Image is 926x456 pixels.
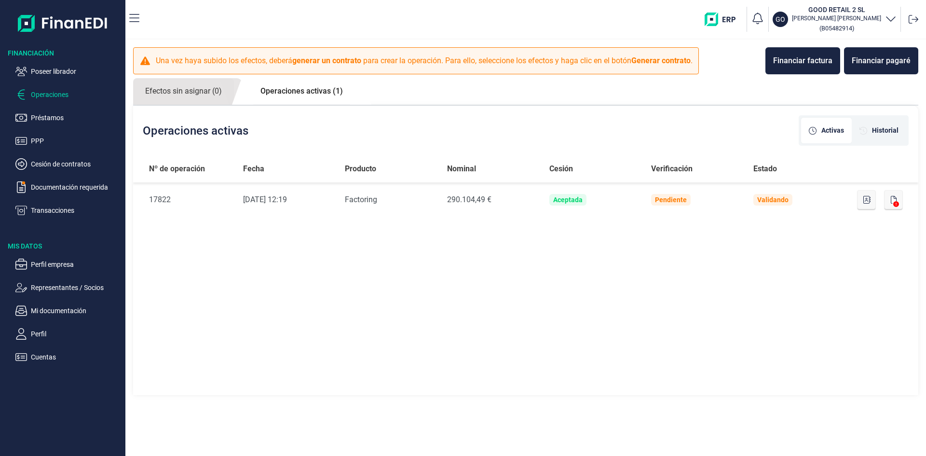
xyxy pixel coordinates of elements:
div: [object Object] [852,118,906,143]
button: Cesión de contratos [15,158,122,170]
img: erp [705,13,743,26]
button: GOGOOD RETAIL 2 SL[PERSON_NAME] [PERSON_NAME](B05482914) [773,5,897,34]
button: Mi documentación [15,305,122,317]
p: Cuentas [31,351,122,363]
div: Financiar factura [773,55,832,67]
button: PPP [15,135,122,147]
p: Cesión de contratos [31,158,122,170]
button: Perfil [15,328,122,340]
div: Factoring [345,194,432,206]
span: Cesión [549,163,573,175]
p: Documentación requerida [31,181,122,193]
p: Una vez haya subido los efectos, deberá para crear la operación. Para ello, seleccione los efecto... [156,55,693,67]
div: Financiar pagaré [852,55,911,67]
a: Operaciones activas (1) [248,78,355,104]
p: Poseer librador [31,66,122,77]
p: Perfil [31,328,122,340]
div: [DATE] 12:19 [243,194,330,206]
button: Perfil empresa [15,259,122,270]
p: Representantes / Socios [31,282,122,293]
b: Generar contrato [631,56,691,65]
div: 290.104,49 € [447,194,534,206]
button: Préstamos [15,112,122,124]
p: Transacciones [31,205,122,216]
button: Documentación requerida [15,181,122,193]
span: Activas [821,125,844,136]
span: Nominal [447,163,476,175]
h2: Operaciones activas [143,124,248,138]
span: Historial [872,125,899,136]
span: Nº de operación [149,163,205,175]
small: Copiar cif [819,25,854,32]
span: Estado [753,163,777,175]
p: Perfil empresa [31,259,122,270]
button: Representantes / Socios [15,282,122,293]
div: 17822 [149,194,228,206]
img: Logo de aplicación [18,8,108,39]
a: Efectos sin asignar (0) [133,78,234,105]
button: Transacciones [15,205,122,216]
h3: GOOD RETAIL 2 SL [792,5,881,14]
p: PPP [31,135,122,147]
p: [PERSON_NAME] [PERSON_NAME] [792,14,881,22]
div: Aceptada [553,196,583,204]
div: Validando [757,196,789,204]
button: Poseer librador [15,66,122,77]
button: Financiar pagaré [844,47,918,74]
span: Verificación [651,163,693,175]
span: Fecha [243,163,264,175]
button: Operaciones [15,89,122,100]
button: Cuentas [15,351,122,363]
button: Financiar factura [765,47,840,74]
p: Mi documentación [31,305,122,317]
p: Operaciones [31,89,122,100]
div: [object Object] [801,118,852,143]
div: Pendiente [655,196,687,204]
p: GO [776,14,785,24]
b: generar un contrato [292,56,361,65]
span: Producto [345,163,376,175]
p: Préstamos [31,112,122,124]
